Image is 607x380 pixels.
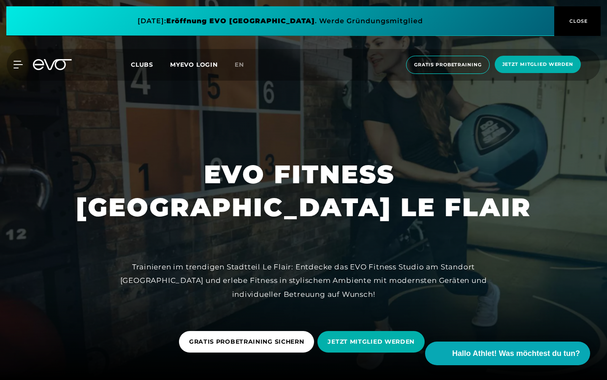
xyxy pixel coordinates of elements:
[235,60,254,70] a: en
[189,337,304,346] span: GRATIS PROBETRAINING SICHERN
[567,17,588,25] span: CLOSE
[76,158,531,224] h1: EVO FITNESS [GEOGRAPHIC_DATA] LE FLAIR
[170,61,218,68] a: MYEVO LOGIN
[425,342,590,365] button: Hallo Athlet! Was möchtest du tun?
[317,325,428,359] a: JETZT MITGLIED WERDEN
[404,56,492,74] a: Gratis Probetraining
[502,61,573,68] span: Jetzt Mitglied werden
[328,337,415,346] span: JETZT MITGLIED WERDEN
[114,260,493,301] div: Trainieren im trendigen Stadtteil Le Flair: Entdecke das EVO Fitness Studio am Standort [GEOGRAPH...
[235,61,244,68] span: en
[414,61,482,68] span: Gratis Probetraining
[131,60,170,68] a: Clubs
[131,61,153,68] span: Clubs
[179,325,318,359] a: GRATIS PROBETRAINING SICHERN
[492,56,583,74] a: Jetzt Mitglied werden
[452,348,580,359] span: Hallo Athlet! Was möchtest du tun?
[554,6,601,36] button: CLOSE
